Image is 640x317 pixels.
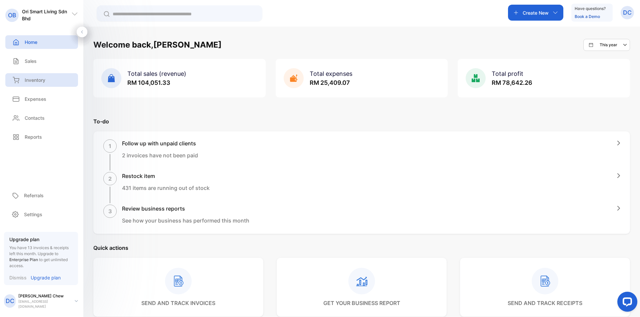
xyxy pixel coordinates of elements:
p: Expenses [25,95,46,102]
button: Create New [508,5,563,21]
p: To-do [93,117,630,125]
p: Settings [24,211,42,218]
a: Book a Demo [575,14,600,19]
p: send and track receipts [508,299,582,307]
h1: Restock item [122,172,210,180]
p: 1 [109,142,111,150]
span: RM 78,642.26 [492,79,532,86]
p: 3 [108,207,112,215]
p: Have questions? [575,5,606,12]
span: Total sales (revenue) [127,70,186,77]
span: Enterprise Plan [9,257,38,262]
p: DC [623,8,632,17]
span: Total expenses [310,70,352,77]
span: RM 104,051.33 [127,79,170,86]
p: Create New [523,9,549,16]
p: 2 [108,175,112,183]
h1: Review business reports [122,205,249,213]
a: Upgrade plan [27,274,61,281]
p: [EMAIL_ADDRESS][DOMAIN_NAME] [18,299,69,309]
span: Upgrade to to get unlimited access. [9,251,68,268]
h1: Follow up with unpaid clients [122,139,198,147]
p: Home [25,39,37,46]
button: This year [583,39,630,51]
p: Inventory [25,77,45,83]
p: get your business report [323,299,400,307]
p: Upgrade plan [31,274,61,281]
p: Ori Smart Living Sdn Bhd [22,8,71,22]
iframe: LiveChat chat widget [612,289,640,317]
p: send and track invoices [141,299,215,307]
p: Upgrade plan [9,236,73,243]
span: RM 25,409.07 [310,79,350,86]
p: Dismiss [9,274,27,281]
p: Quick actions [93,244,630,252]
span: Total profit [492,70,523,77]
p: You have 13 invoices & receipts left this month. [9,245,73,269]
p: Reports [25,133,42,140]
p: Contacts [25,114,45,121]
p: OB [8,11,16,20]
p: Sales [25,58,37,65]
p: This year [600,42,617,48]
p: [PERSON_NAME] Chew [18,293,69,299]
p: See how your business has performed this month [122,217,249,225]
button: DC [621,5,634,21]
p: DC [6,297,14,305]
p: 431 items are running out of stock [122,184,210,192]
p: 2 invoices have not been paid [122,151,198,159]
h1: Welcome back, [PERSON_NAME] [93,39,222,51]
p: Referrals [24,192,44,199]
